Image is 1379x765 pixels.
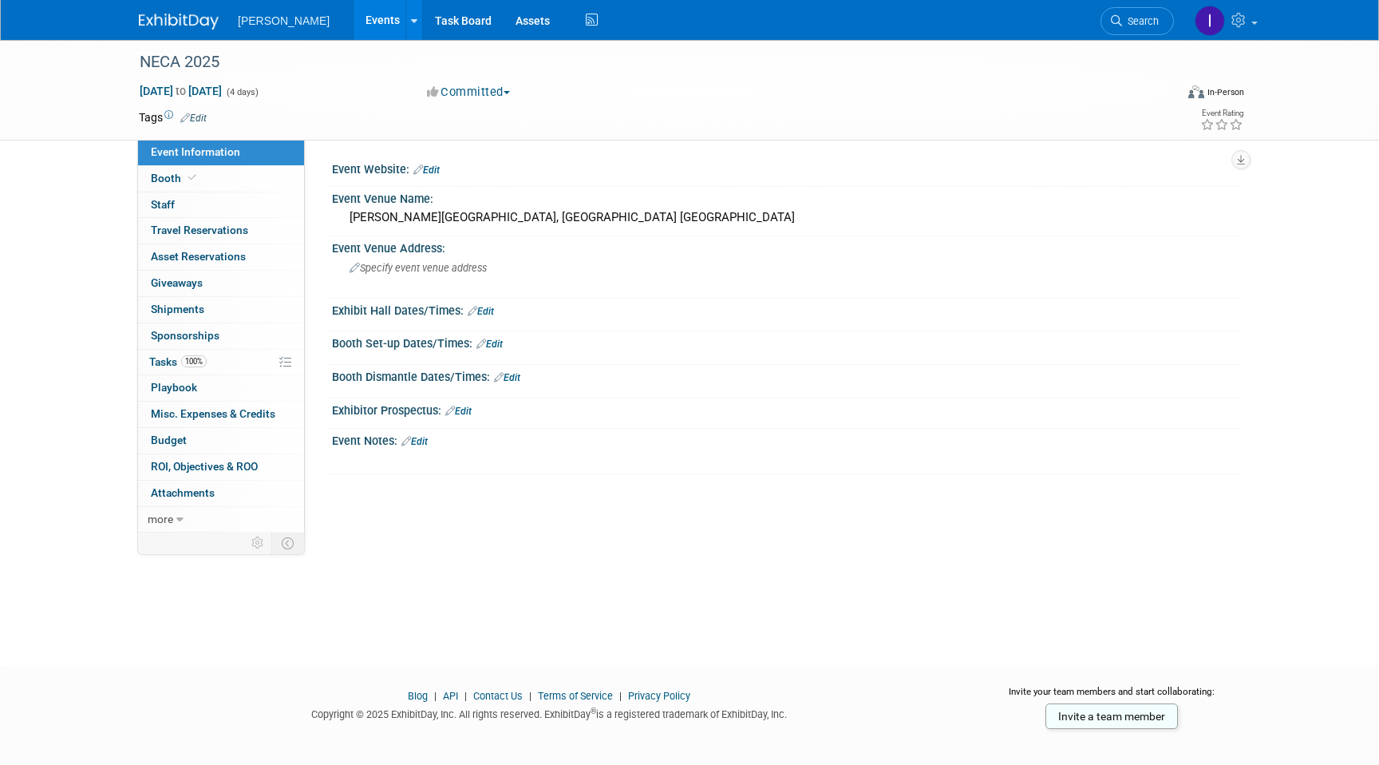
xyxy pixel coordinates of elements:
span: | [460,690,471,702]
span: [DATE] [DATE] [139,84,223,98]
span: Budget [151,434,187,446]
span: Specify event venue address [350,262,487,274]
span: Event Information [151,145,240,158]
a: Edit [468,306,494,317]
a: Event Information [138,140,304,165]
div: Invite your team members and start collaborating: [983,685,1241,709]
div: Event Rating [1200,109,1243,117]
span: | [430,690,441,702]
span: Staff [151,198,175,211]
span: [PERSON_NAME] [238,14,330,27]
div: [PERSON_NAME][GEOGRAPHIC_DATA], [GEOGRAPHIC_DATA] [GEOGRAPHIC_DATA] [344,205,1228,230]
span: Tasks [149,355,207,368]
a: Privacy Policy [628,690,690,702]
a: Edit [180,113,207,124]
button: Committed [421,84,516,101]
img: Isabella DeJulia [1195,6,1225,36]
span: | [525,690,535,702]
div: Event Notes: [332,429,1240,450]
a: Edit [401,436,428,447]
div: Event Website: [332,157,1240,178]
img: Format-Inperson.png [1188,85,1204,98]
a: Edit [445,406,472,417]
span: (4 days) [225,87,259,97]
td: Personalize Event Tab Strip [244,533,272,553]
span: ROI, Objectives & ROO [151,460,258,473]
a: Booth [138,166,304,192]
a: Edit [476,339,503,350]
div: Exhibitor Prospectus: [332,398,1240,419]
a: Attachments [138,481,304,506]
div: Event Format [1080,83,1244,107]
a: Giveaways [138,271,304,296]
a: Blog [408,690,428,702]
a: Shipments [138,297,304,323]
a: Search [1100,7,1174,35]
span: to [173,85,188,97]
span: Travel Reservations [151,224,248,236]
img: ExhibitDay [139,14,219,30]
span: | [615,690,626,702]
span: Misc. Expenses & Credits [151,407,275,420]
td: Toggle Event Tabs [272,533,305,553]
a: Edit [494,372,520,383]
span: Sponsorships [151,329,219,342]
a: Tasks100% [138,350,304,375]
span: 100% [181,355,207,367]
a: API [443,690,458,702]
div: Copyright © 2025 ExhibitDay, Inc. All rights reserved. ExhibitDay is a registered trademark of Ex... [139,704,959,722]
a: Travel Reservations [138,218,304,244]
div: In-Person [1207,86,1244,98]
a: Sponsorships [138,323,304,349]
a: Staff [138,192,304,218]
a: Asset Reservations [138,244,304,270]
div: Booth Set-up Dates/Times: [332,331,1240,352]
span: Booth [151,172,200,184]
span: Shipments [151,303,204,315]
a: Playbook [138,375,304,401]
a: Edit [413,164,440,176]
a: Misc. Expenses & Credits [138,402,304,427]
span: Search [1122,15,1159,27]
span: Asset Reservations [151,250,246,263]
span: Attachments [151,486,215,499]
sup: ® [591,707,596,715]
div: Event Venue Address: [332,236,1240,256]
span: Giveaways [151,276,203,289]
a: more [138,507,304,533]
span: Playbook [151,381,197,394]
a: Invite a team member [1045,704,1178,729]
span: more [148,513,173,525]
td: Tags [139,109,207,125]
i: Booth reservation complete [188,173,196,182]
a: ROI, Objectives & ROO [138,454,304,480]
a: Terms of Service [538,690,613,702]
div: Booth Dismantle Dates/Times: [332,365,1240,386]
div: Exhibit Hall Dates/Times: [332,299,1240,319]
div: Event Venue Name: [332,187,1240,207]
a: Contact Us [473,690,523,702]
a: Budget [138,428,304,454]
div: NECA 2025 [134,48,1150,77]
